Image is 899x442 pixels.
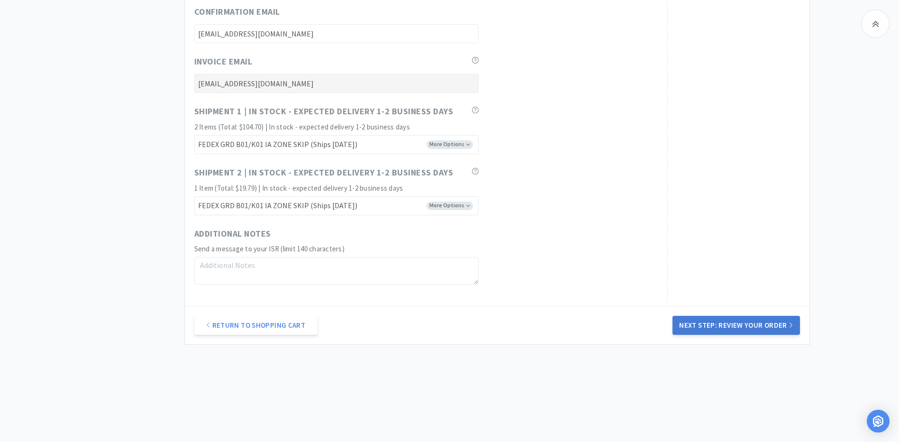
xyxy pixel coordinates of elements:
span: Shipment 1 | In stock - expected delivery 1-2 business days [194,105,454,119]
input: Invoice Email [194,74,479,93]
span: Shipment 2 | In stock - expected delivery 1-2 business days [194,166,454,180]
input: Confirmation Email [194,24,479,43]
span: 1 Item (Total: $19.79) | In stock - expected delivery 1-2 business days [194,184,403,193]
span: Confirmation Email [194,5,280,19]
a: Return to Shopping Cart [194,316,318,335]
span: 2 Items (Total: $104.70) | In stock - expected delivery 1-2 business days [194,122,410,131]
span: Invoice Email [194,55,253,69]
span: Send a message to your ISR (limit 140 characters) [194,244,345,253]
div: Open Intercom Messenger [867,410,890,433]
span: Additional Notes [194,227,271,241]
button: Next Step: Review Your Order [672,316,799,335]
